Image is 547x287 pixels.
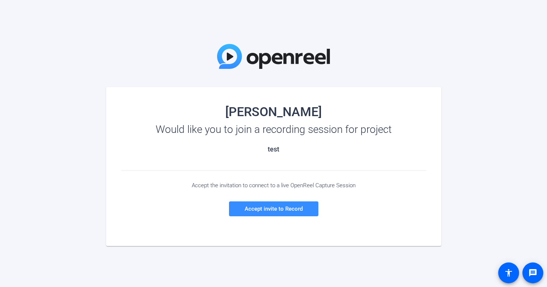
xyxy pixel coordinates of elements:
a: Accept invite to Record [229,201,318,216]
mat-icon: accessibility [504,268,513,277]
div: [PERSON_NAME] [121,106,426,118]
mat-icon: message [528,268,537,277]
img: OpenReel Logo [217,44,330,69]
div: Accept the invitation to connect to a live OpenReel Capture Session [121,182,426,189]
h2: test [121,145,426,153]
span: Accept invite to Record [245,205,303,212]
div: Would like you to join a recording session for project [121,124,426,135]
